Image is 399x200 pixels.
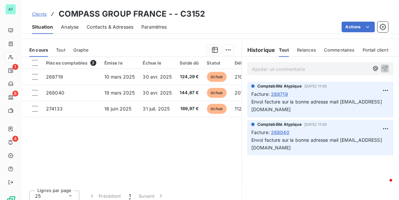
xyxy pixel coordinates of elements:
[235,106,244,111] span: 112 j
[180,74,199,80] span: 124,29 €
[207,104,227,114] span: échue
[376,177,392,193] iframe: Intercom live chat
[180,105,199,112] span: 169,97 €
[32,11,47,17] a: Clients
[46,60,96,66] div: Pièces comptables
[46,74,63,80] span: 268719
[143,60,172,66] div: Échue le
[56,47,65,53] span: Tout
[143,74,172,80] span: 30 avr. 2025
[141,24,167,30] span: Paramètres
[342,22,375,32] button: Actions
[46,106,63,111] span: 274133
[235,74,245,80] span: 210 j
[143,106,170,111] span: 31 juil. 2025
[279,47,289,53] span: Tout
[251,91,270,98] span: Facture :
[207,60,227,66] div: Statut
[90,60,96,66] span: 3
[104,90,135,96] span: 19 mars 2025
[324,47,355,53] span: Commentaires
[363,47,388,53] span: Portail client
[207,88,227,98] span: échue
[35,193,41,199] span: 25
[304,84,327,88] span: [DATE] 11:05
[235,90,245,96] span: 201 j
[304,122,327,126] span: [DATE] 11:05
[129,193,131,199] span: 1
[251,99,382,112] span: Envoi facture sur la bonne adresse mail [EMAIL_ADDRESS][DOMAIN_NAME]
[104,60,135,66] div: Émise le
[235,60,253,66] div: Délai
[257,83,302,89] span: Comptabilité Atypique
[242,46,275,54] h6: Historique
[271,129,289,136] span: 268040
[73,47,89,53] span: Graphe
[251,137,382,150] span: Envoi facture sur la bonne adresse mail [EMAIL_ADDRESS][DOMAIN_NAME]
[12,91,18,97] span: 8
[87,24,133,30] span: Contacts & Adresses
[5,4,16,15] div: AT
[32,24,53,30] span: Situation
[180,90,199,96] span: 144,87 €
[12,136,18,142] span: 4
[207,72,227,82] span: échue
[143,90,172,96] span: 30 avr. 2025
[251,129,270,136] span: Facture :
[257,121,302,127] span: Comptabilité Atypique
[104,106,132,111] span: 16 juin 2025
[297,47,316,53] span: Relances
[46,90,64,96] span: 268040
[61,24,79,30] span: Analyse
[12,64,18,70] span: 1
[104,74,135,80] span: 10 mars 2025
[271,91,288,98] span: 268719
[180,60,199,66] div: Solde dû
[59,8,205,20] h3: COMPASS GROUP FRANCE - - C3152
[29,47,48,53] span: En cours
